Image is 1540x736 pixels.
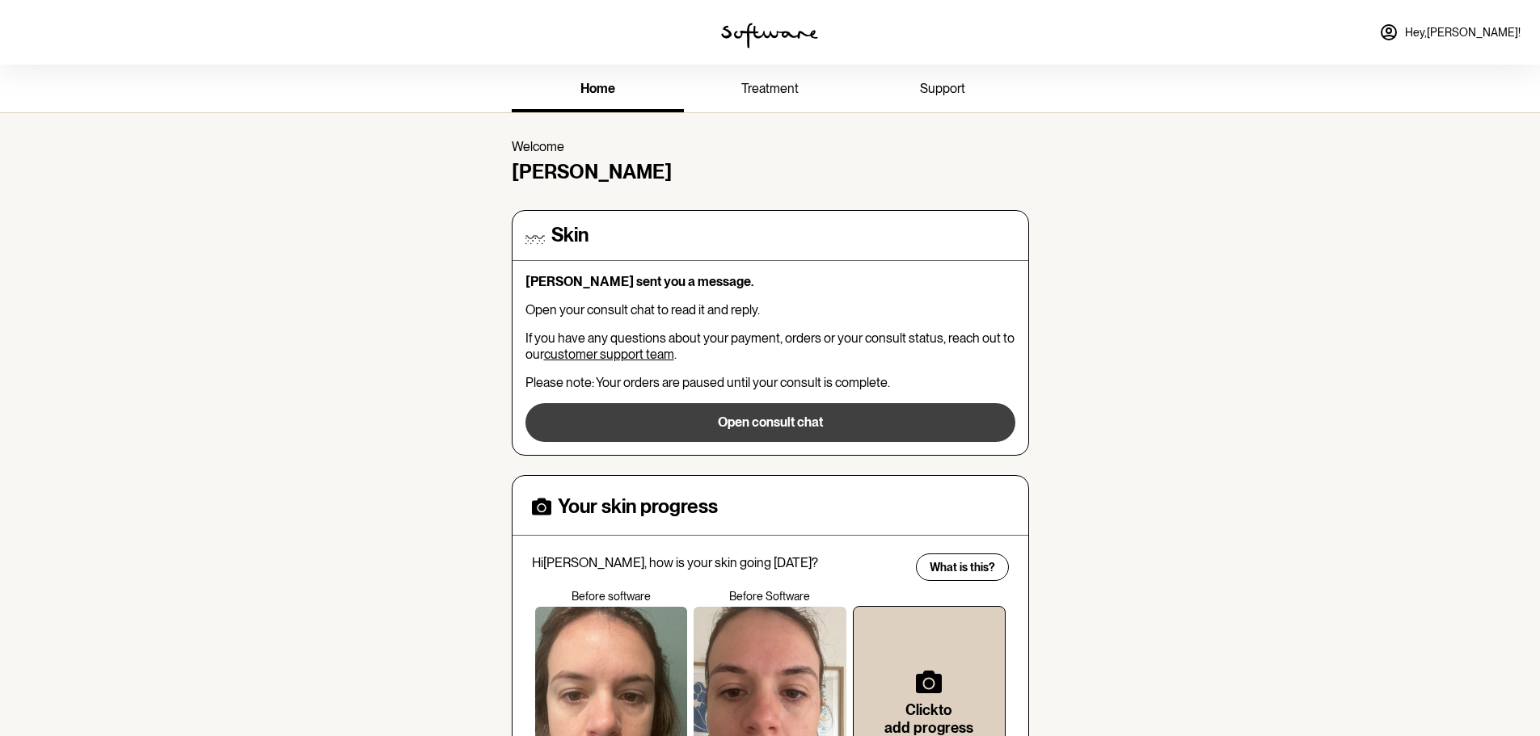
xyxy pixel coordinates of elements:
button: What is this? [916,553,1009,581]
h4: [PERSON_NAME] [512,161,1029,184]
p: Before Software [690,590,850,604]
a: home [512,68,684,112]
span: treatment [741,81,799,96]
h4: Your skin progress [558,495,718,519]
img: software logo [721,23,818,48]
p: Hi [PERSON_NAME] , how is your skin going [DATE]? [532,555,905,570]
p: If you have any questions about your payment, orders or your consult status, reach out to our . [525,330,1015,361]
span: Hey, [PERSON_NAME] ! [1405,26,1521,40]
p: Before software [532,590,691,604]
span: support [920,81,965,96]
span: What is this? [930,561,995,574]
a: support [856,68,1028,112]
p: Welcome [512,139,1029,154]
h6: Click to add progress [880,701,979,736]
p: Open your consult chat to read it and reply. [525,302,1015,318]
h4: Skin [551,224,589,247]
p: Please note: Your orders are paused until your consult is complete. [525,375,1015,390]
p: [PERSON_NAME] sent you a message. [525,274,1015,289]
a: Hey,[PERSON_NAME]! [1369,13,1530,52]
button: Open consult chat [525,403,1015,442]
a: customer support team [544,347,674,362]
span: home [580,81,615,96]
a: treatment [684,68,856,112]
